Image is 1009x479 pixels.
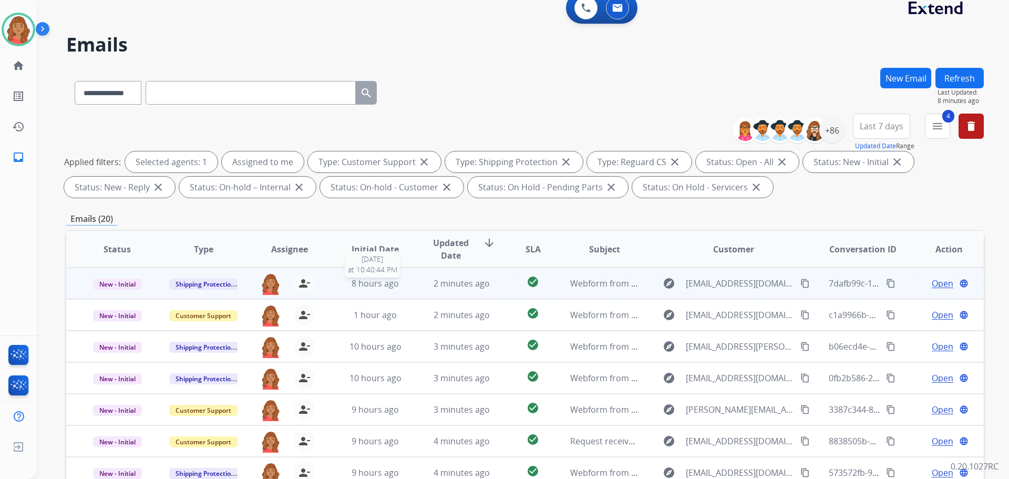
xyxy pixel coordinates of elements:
[853,114,910,139] button: Last 7 days
[434,309,490,321] span: 2 minutes ago
[352,467,399,478] span: 9 hours ago
[66,34,984,55] h2: Emails
[570,341,873,352] span: Webform from [EMAIL_ADDRESS][PERSON_NAME][DOMAIN_NAME] on [DATE]
[860,124,903,128] span: Last 7 days
[663,277,675,290] mat-icon: explore
[829,404,992,415] span: 3387c344-803a-4264-913d-75280dbe4108
[855,141,914,150] span: Range
[260,431,281,453] img: agent-avatar
[352,243,399,256] span: Initial Date
[932,309,953,321] span: Open
[308,151,441,172] div: Type: Customer Support
[179,177,316,198] div: Status: On-hold – Internal
[526,243,541,256] span: SLA
[527,433,539,446] mat-icon: check_circle
[891,156,903,168] mat-icon: close
[855,142,896,150] button: Updated Date
[352,435,399,447] span: 9 hours ago
[663,372,675,384] mat-icon: explore
[686,403,794,416] span: [PERSON_NAME][EMAIL_ADDRESS][DOMAIN_NAME]
[434,278,490,289] span: 2 minutes ago
[320,177,464,198] div: Status: On-hold - Customer
[418,156,430,168] mat-icon: close
[271,243,308,256] span: Assignee
[260,304,281,327] img: agent-avatar
[663,435,675,447] mat-icon: explore
[169,468,241,479] span: Shipping Protection
[886,405,895,414] mat-icon: content_copy
[93,342,142,353] span: New - Initial
[829,243,897,256] span: Conversation ID
[886,310,895,320] mat-icon: content_copy
[352,278,399,289] span: 8 hours ago
[527,465,539,477] mat-icon: check_circle
[776,156,788,168] mat-icon: close
[12,90,25,103] mat-icon: list_alt
[298,372,311,384] mat-icon: person_remove
[12,120,25,133] mat-icon: history
[829,372,990,384] span: 0fb2b586-2bee-48d7-a9fd-9ebb768a9c02
[354,309,397,321] span: 1 hour ago
[959,436,969,446] mat-icon: language
[93,468,142,479] span: New - Initial
[194,243,213,256] span: Type
[260,368,281,390] img: agent-avatar
[12,151,25,164] mat-icon: inbox
[527,276,539,288] mat-icon: check_circle
[663,466,675,479] mat-icon: explore
[560,156,572,168] mat-icon: close
[800,279,810,288] mat-icon: content_copy
[663,309,675,321] mat-icon: explore
[125,151,218,172] div: Selected agents: 1
[829,435,989,447] span: 8838505b-5e82-408c-9eb3-ffebdb124677
[668,156,681,168] mat-icon: close
[932,466,953,479] span: Open
[959,310,969,320] mat-icon: language
[800,342,810,351] mat-icon: content_copy
[169,342,241,353] span: Shipping Protection
[880,68,931,88] button: New Email
[298,309,311,321] mat-icon: person_remove
[434,372,490,384] span: 3 minutes ago
[587,151,692,172] div: Type: Reguard CS
[932,435,953,447] span: Open
[93,279,142,290] span: New - Initial
[686,309,794,321] span: [EMAIL_ADDRESS][DOMAIN_NAME]
[570,467,808,478] span: Webform from [EMAIL_ADDRESS][DOMAIN_NAME] on [DATE]
[222,151,304,172] div: Assigned to me
[942,110,954,123] span: 4
[427,237,475,262] span: Updated Date
[298,403,311,416] mat-icon: person_remove
[951,460,998,473] p: 0.20.1027RC
[886,436,895,446] mat-icon: content_copy
[152,181,164,193] mat-icon: close
[829,467,984,478] span: 573572fb-9547-4899-af5c-a3cf70537d32
[886,279,895,288] mat-icon: content_copy
[349,341,401,352] span: 10 hours ago
[932,340,953,353] span: Open
[605,181,617,193] mat-icon: close
[66,212,117,226] p: Emails (20)
[445,151,583,172] div: Type: Shipping Protection
[434,435,490,447] span: 4 minutes ago
[348,254,397,264] span: [DATE]
[632,177,773,198] div: Status: On Hold - Servicers
[932,372,953,384] span: Open
[360,87,373,99] mat-icon: search
[686,372,794,384] span: [EMAIL_ADDRESS][DOMAIN_NAME]
[829,278,986,289] span: 7dafb99c-1c9c-4d91-808d-3f218860102c
[886,342,895,351] mat-icon: content_copy
[293,181,305,193] mat-icon: close
[4,15,33,44] img: avatar
[298,340,311,353] mat-icon: person_remove
[570,372,808,384] span: Webform from [EMAIL_ADDRESS][DOMAIN_NAME] on [DATE]
[959,373,969,383] mat-icon: language
[169,373,241,384] span: Shipping Protection
[663,340,675,353] mat-icon: explore
[104,243,131,256] span: Status
[169,405,238,416] span: Customer Support
[686,340,794,353] span: [EMAIL_ADDRESS][PERSON_NAME][DOMAIN_NAME]
[938,88,984,97] span: Last Updated:
[800,468,810,477] mat-icon: content_copy
[64,177,175,198] div: Status: New - Reply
